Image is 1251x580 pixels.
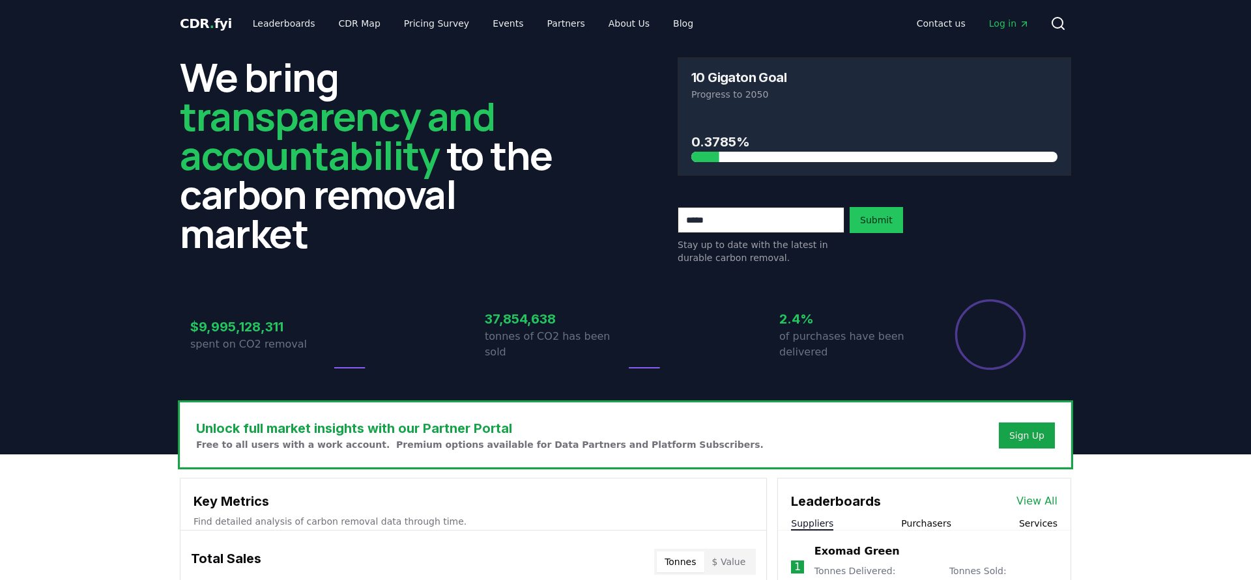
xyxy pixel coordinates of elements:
[657,551,704,572] button: Tonnes
[663,12,704,35] a: Blog
[1009,429,1044,442] a: Sign Up
[691,71,786,84] h3: 10 Gigaton Goal
[191,549,261,575] h3: Total Sales
[1019,517,1057,530] button: Services
[242,12,326,35] a: Leaderboards
[190,337,331,352] p: spent on CO2 removal
[901,517,951,530] button: Purchasers
[794,559,801,575] p: 1
[989,17,1029,30] span: Log in
[814,544,900,559] a: Exomad Green
[954,298,1027,371] div: Percentage of sales delivered
[242,12,704,35] nav: Main
[196,419,764,438] h3: Unlock full market insights with our Partner Portal
[482,12,534,35] a: Events
[196,438,764,451] p: Free to all users with a work account. Premium options available for Data Partners and Platform S...
[485,329,625,360] p: tonnes of CO2 has been sold
[979,12,1040,35] a: Log in
[485,309,625,329] h3: 37,854,638
[704,551,754,572] button: $ Value
[537,12,596,35] a: Partners
[180,16,232,31] span: CDR fyi
[180,14,232,33] a: CDR.fyi
[194,515,753,528] p: Find detailed analysis of carbon removal data through time.
[190,317,331,337] h3: $9,995,128,311
[598,12,660,35] a: About Us
[194,491,753,511] h3: Key Metrics
[779,309,920,329] h3: 2.4%
[906,12,1040,35] nav: Main
[691,132,1057,152] h3: 0.3785%
[394,12,480,35] a: Pricing Survey
[691,88,1057,101] p: Progress to 2050
[1016,493,1057,509] a: View All
[779,329,920,360] p: of purchases have been delivered
[850,207,903,233] button: Submit
[678,238,844,264] p: Stay up to date with the latest in durable carbon removal.
[328,12,391,35] a: CDR Map
[999,422,1055,449] button: Sign Up
[906,12,976,35] a: Contact us
[210,16,214,31] span: .
[791,517,833,530] button: Suppliers
[180,89,495,182] span: transparency and accountability
[180,57,573,253] h2: We bring to the carbon removal market
[791,491,881,511] h3: Leaderboards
